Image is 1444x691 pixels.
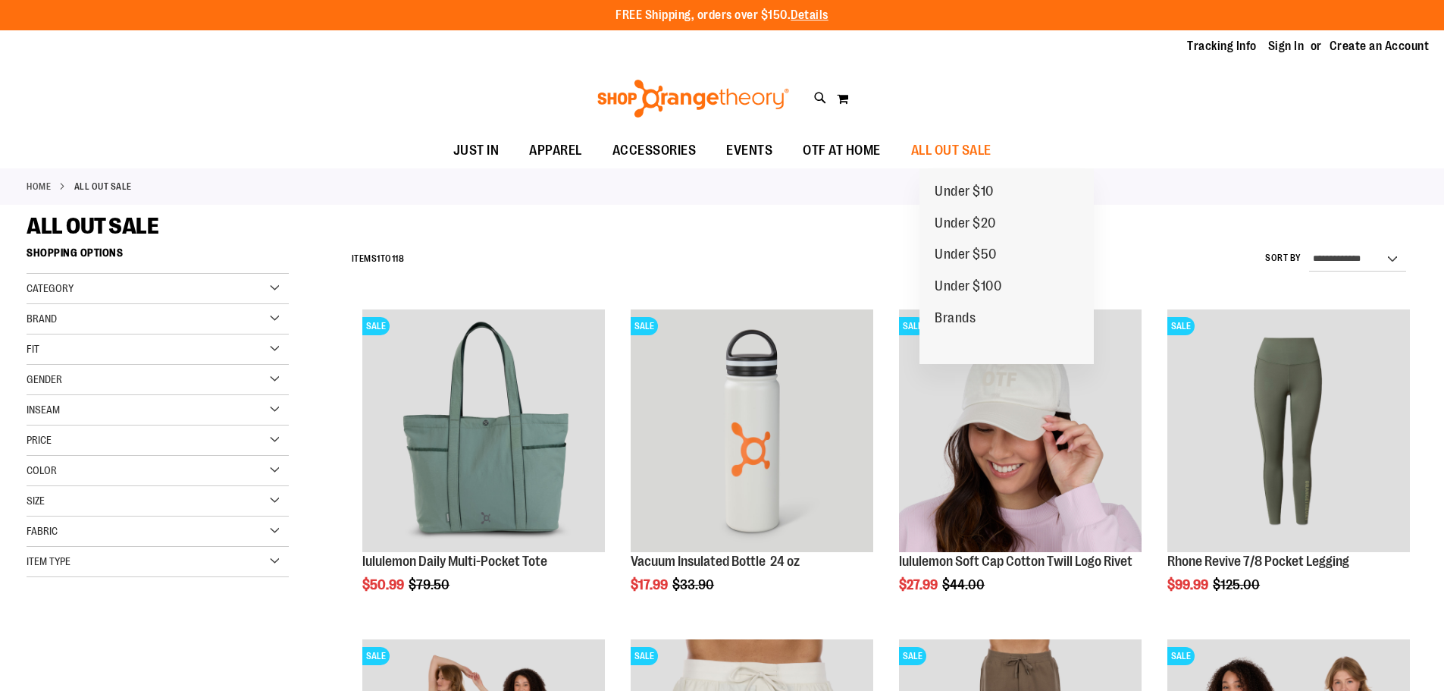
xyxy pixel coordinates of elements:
img: Shop Orangetheory [595,80,791,118]
div: product [355,302,612,631]
a: Details [791,8,828,22]
span: Under $50 [935,247,997,265]
span: Color [27,464,57,476]
span: Inseam [27,404,60,416]
a: Home [27,180,51,193]
span: Gender [27,373,62,385]
a: lululemon Daily Multi-Pocket ToteSALE [362,309,605,554]
span: SALE [362,647,390,665]
span: SALE [899,317,926,335]
span: JUST IN [453,133,500,168]
span: SALE [631,647,658,665]
a: lululemon Soft Cap Cotton Twill Logo Rivet [899,554,1132,569]
span: SALE [362,317,390,335]
span: $79.50 [409,577,452,592]
span: Size [27,495,45,507]
img: OTF lululemon Soft Cap Cotton Twill Logo Rivet Khaki [899,309,1142,552]
div: product [623,302,881,631]
img: Rhone Revive 7/8 Pocket Legging [1167,309,1410,552]
strong: Shopping Options [27,240,289,274]
span: $99.99 [1167,577,1211,592]
span: Brands [935,310,976,329]
a: lululemon Daily Multi-Pocket Tote [362,554,547,569]
a: Rhone Revive 7/8 Pocket Legging [1167,554,1349,569]
span: Under $20 [935,215,996,234]
a: Vacuum Insulated Bottle 24 ozSALE [631,309,873,554]
span: $125.00 [1213,577,1262,592]
span: $50.99 [362,577,406,592]
p: FREE Shipping, orders over $150. [616,7,828,24]
span: 118 [392,253,405,264]
a: OTF lululemon Soft Cap Cotton Twill Logo Rivet KhakiSALE [899,309,1142,554]
span: ACCESSORIES [612,133,697,168]
div: product [891,302,1149,631]
span: ALL OUT SALE [911,133,991,168]
span: APPAREL [529,133,582,168]
span: EVENTS [726,133,772,168]
span: Fit [27,343,39,355]
span: $44.00 [942,577,987,592]
a: Vacuum Insulated Bottle 24 oz [631,554,800,569]
span: $27.99 [899,577,940,592]
span: Category [27,282,74,294]
label: Sort By [1265,252,1301,265]
span: $17.99 [631,577,670,592]
span: ALL OUT SALE [27,213,158,239]
span: SALE [1167,317,1195,335]
span: Under $10 [935,184,994,203]
span: SALE [1167,647,1195,665]
span: 1 [377,253,381,264]
span: SALE [899,647,926,665]
span: Under $100 [935,278,1001,297]
span: Brand [27,313,57,325]
span: OTF AT HOME [803,133,881,168]
a: Create an Account [1330,38,1430,55]
span: $33.90 [672,577,716,592]
a: Sign In [1268,38,1305,55]
span: Item Type [27,555,70,567]
a: Tracking Info [1187,38,1257,55]
a: Rhone Revive 7/8 Pocket LeggingSALE [1167,309,1410,554]
img: Vacuum Insulated Bottle 24 oz [631,309,873,552]
span: Fabric [27,525,58,537]
h2: Items to [352,247,405,271]
span: Price [27,434,52,446]
img: lululemon Daily Multi-Pocket Tote [362,309,605,552]
div: product [1160,302,1417,631]
strong: ALL OUT SALE [74,180,132,193]
span: SALE [631,317,658,335]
